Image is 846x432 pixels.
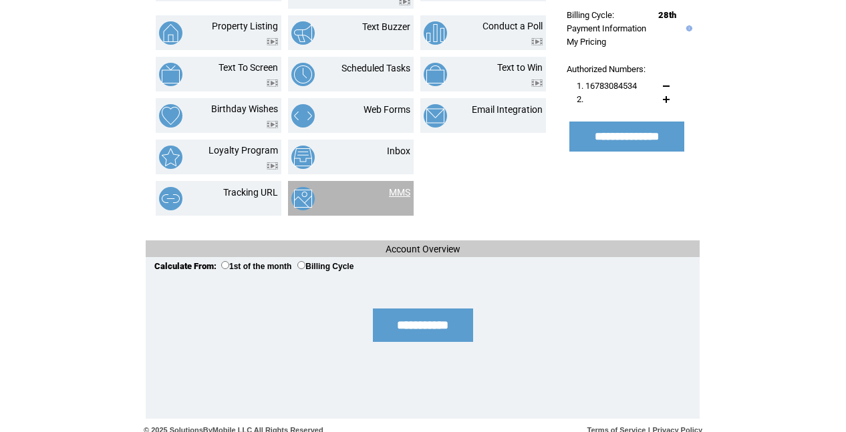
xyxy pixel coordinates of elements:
[208,145,278,156] a: Loyalty Program
[223,187,278,198] a: Tracking URL
[297,261,305,269] input: Billing Cycle
[424,104,447,128] img: email-integration.png
[577,81,637,91] span: 1. 16783084534
[341,63,410,73] a: Scheduled Tasks
[159,21,182,45] img: property-listing.png
[577,94,583,104] span: 2.
[291,21,315,45] img: text-buzzer.png
[291,146,315,169] img: inbox.png
[159,146,182,169] img: loyalty-program.png
[386,244,460,254] span: Account Overview
[219,62,278,73] a: Text To Screen
[221,262,291,271] label: 1st of the month
[424,21,447,45] img: conduct-a-poll.png
[267,38,278,45] img: video.png
[291,63,315,86] img: scheduled-tasks.png
[364,104,410,115] a: Web Forms
[362,21,410,32] a: Text Buzzer
[291,187,315,210] img: mms.png
[389,187,410,198] a: MMS
[297,262,354,271] label: Billing Cycle
[267,121,278,128] img: video.png
[267,162,278,170] img: video.png
[482,21,543,31] a: Conduct a Poll
[531,38,543,45] img: video.png
[531,79,543,87] img: video.png
[159,187,182,210] img: tracking-url.png
[212,21,278,31] a: Property Listing
[159,63,182,86] img: text-to-screen.png
[154,261,217,271] span: Calculate From:
[387,146,410,156] a: Inbox
[567,10,614,20] span: Billing Cycle:
[291,104,315,128] img: web-forms.png
[658,10,676,20] span: 28th
[567,37,606,47] a: My Pricing
[567,23,646,33] a: Payment Information
[424,63,447,86] img: text-to-win.png
[211,103,278,114] a: Birthday Wishes
[497,62,543,73] a: Text to Win
[567,64,646,74] span: Authorized Numbers:
[472,104,543,115] a: Email Integration
[267,79,278,87] img: video.png
[159,104,182,128] img: birthday-wishes.png
[221,261,229,269] input: 1st of the month
[683,25,692,31] img: help.gif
